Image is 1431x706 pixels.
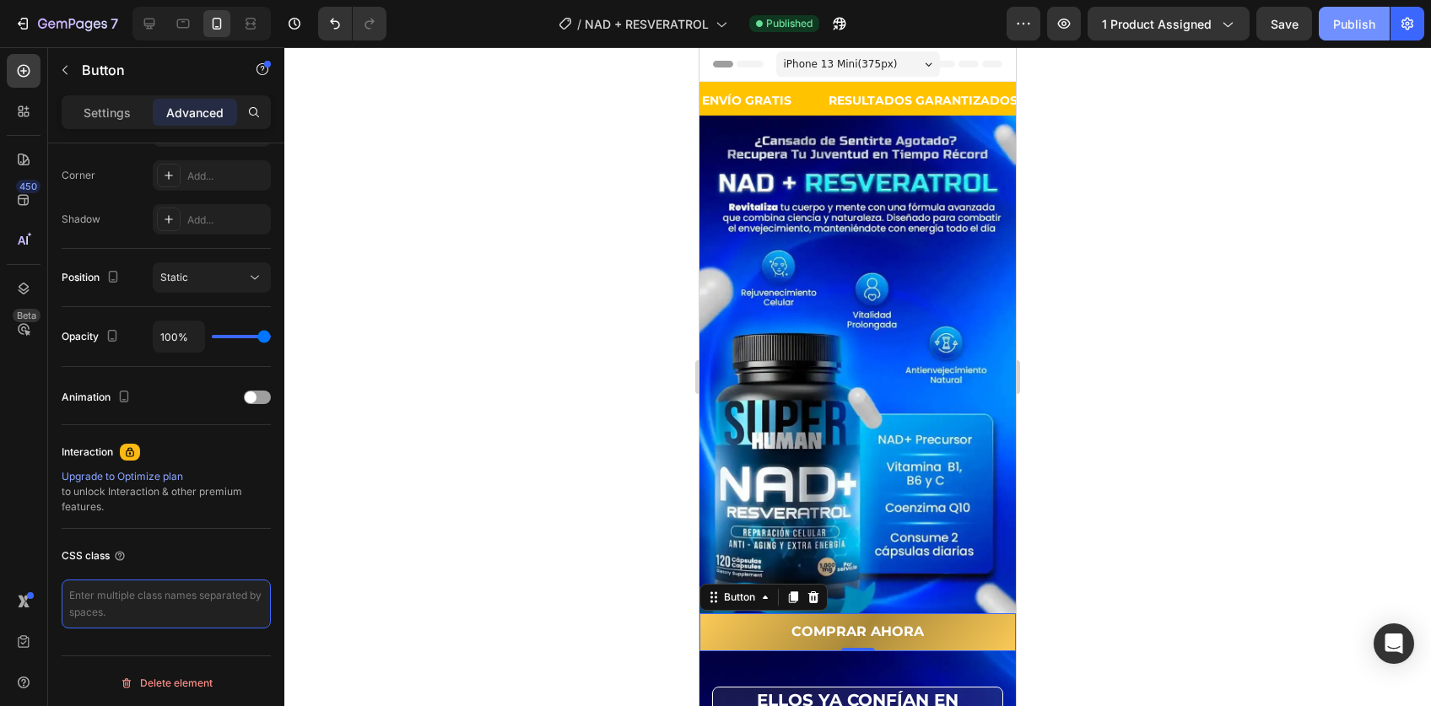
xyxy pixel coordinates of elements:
div: Interaction [62,445,113,460]
div: Add... [187,169,267,184]
button: Save [1256,7,1312,40]
div: Corner [62,168,95,183]
span: / [577,15,581,33]
div: Position [62,267,123,289]
h2: Ellos ya confían en nosotros [13,640,303,687]
span: Static [160,271,188,283]
div: Animation [62,386,134,409]
button: Static [153,262,271,293]
div: Opacity [62,326,122,348]
p: Advanced [166,104,224,121]
input: Auto [154,321,204,352]
p: RESULTADOS GARANTIZADOS [129,43,318,64]
button: Delete element [62,670,271,697]
div: Upgrade to Optimize plan [62,469,271,484]
span: 1 product assigned [1102,15,1212,33]
div: 450 [16,180,40,193]
span: NAD + RESVERATROL [585,15,709,33]
div: Open Intercom Messenger [1374,623,1414,664]
div: Publish [1333,15,1375,33]
button: 1 product assigned [1088,7,1250,40]
button: Publish [1319,7,1390,40]
button: 7 [7,7,126,40]
iframe: Design area [699,47,1016,706]
p: Settings [84,104,131,121]
p: COMPRAR AHORA [92,573,224,597]
div: Delete element [120,673,213,693]
div: Beta [13,309,40,322]
div: CSS class [62,548,127,563]
span: Save [1271,17,1299,31]
div: Shadow [62,212,100,227]
div: to unlock Interaction & other premium features. [62,469,271,515]
p: 7 [111,13,118,34]
div: Undo/Redo [318,7,386,40]
p: Button [82,60,225,80]
div: Add... [187,213,267,228]
div: Button [21,542,59,558]
span: Published [766,16,813,31]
